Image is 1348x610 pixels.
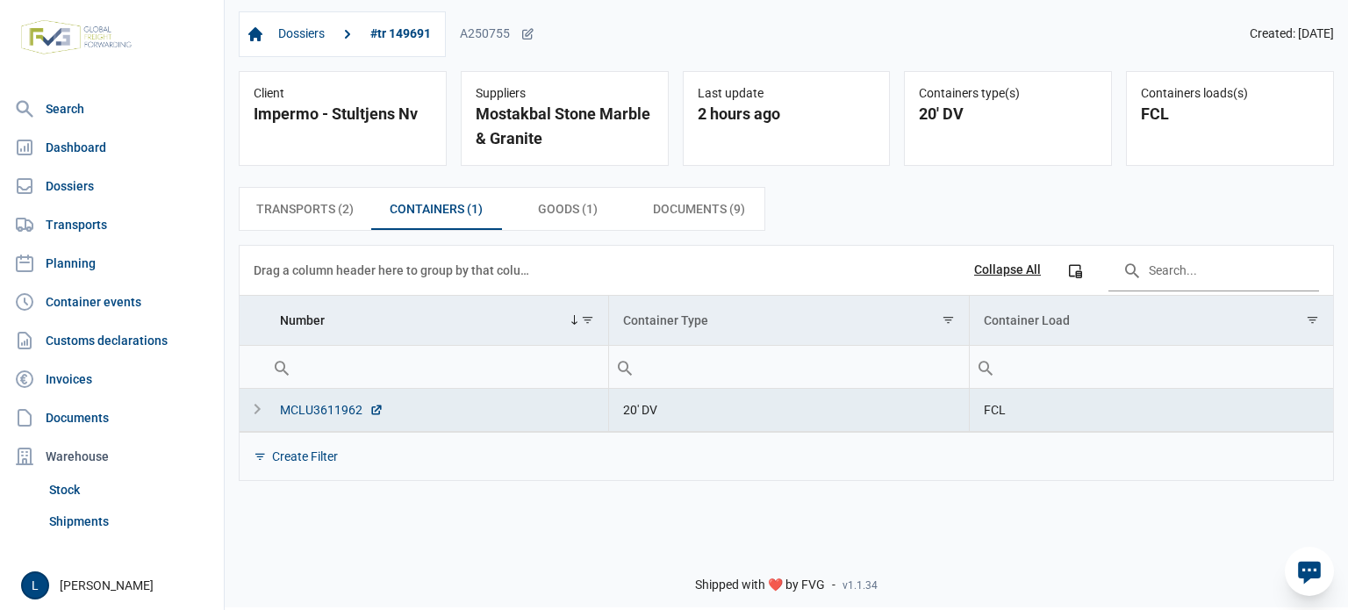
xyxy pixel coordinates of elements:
[609,346,969,388] input: Filter cell
[42,474,217,506] a: Stock
[7,130,217,165] a: Dashboard
[240,389,266,432] td: Expand
[272,449,338,464] div: Create Filter
[842,578,878,592] span: v1.1.34
[254,256,535,284] div: Drag a column header here to group by that column
[460,26,534,42] div: A250755
[1141,102,1319,126] div: FCL
[42,506,217,537] a: Shipments
[1306,313,1319,327] span: Show filter options for column 'Container Load'
[623,313,708,327] div: Container Type
[919,102,1097,126] div: 20' DV
[7,400,217,435] a: Documents
[7,284,217,319] a: Container events
[256,198,354,219] span: Transports (2)
[608,389,969,432] td: 20' DV
[970,389,1333,432] td: FCL
[254,102,432,126] div: Impermo - Stultjens Nv
[7,207,217,242] a: Transports
[240,246,1333,480] div: Data grid with 1 rows and 3 columns
[698,102,876,126] div: 2 hours ago
[476,86,654,102] div: Suppliers
[21,571,49,599] button: L
[1141,86,1319,102] div: Containers loads(s)
[609,346,641,388] div: Search box
[970,346,1333,388] input: Filter cell
[698,86,876,102] div: Last update
[581,313,594,327] span: Show filter options for column 'Number'
[266,345,608,388] td: Filter cell
[1059,255,1091,286] div: Column Chooser
[7,91,217,126] a: Search
[608,345,969,388] td: Filter cell
[254,86,432,102] div: Client
[271,19,332,49] a: Dossiers
[7,323,217,358] a: Customs declarations
[390,198,483,219] span: Containers (1)
[919,86,1097,102] div: Containers type(s)
[7,362,217,397] a: Invoices
[832,578,835,593] span: -
[21,571,213,599] div: [PERSON_NAME]
[280,313,325,327] div: Number
[280,401,384,419] div: MCLU3611962
[974,262,1041,278] div: Collapse All
[970,346,1001,388] div: Search box
[538,198,598,219] span: Goods (1)
[476,102,654,151] div: Mostakbal Stone Marble & Granite
[608,296,969,346] td: Column Container Type
[970,345,1333,388] td: Filter cell
[695,578,825,593] span: Shipped with ❤️ by FVG
[266,346,608,388] input: Filter cell
[1108,249,1319,291] input: Search in the data grid
[363,19,438,49] a: #tr 149691
[14,13,139,61] img: FVG - Global freight forwarding
[266,296,608,346] td: Column Number
[970,296,1333,346] td: Column Container Load
[984,313,1070,327] div: Container Load
[254,246,1319,295] div: Data grid toolbar
[7,246,217,281] a: Planning
[266,346,298,388] div: Search box
[1250,26,1334,42] span: Created: [DATE]
[7,439,217,474] div: Warehouse
[653,198,745,219] span: Documents (9)
[7,169,217,204] a: Dossiers
[942,313,955,327] span: Show filter options for column 'Container Type'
